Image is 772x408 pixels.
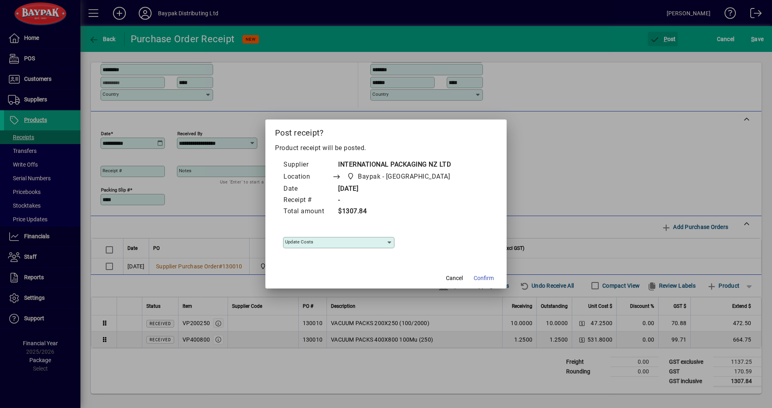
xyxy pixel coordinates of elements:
mat-label: Update costs [285,239,313,245]
td: Location [283,171,332,183]
td: - [332,195,465,206]
span: Confirm [474,274,494,282]
td: INTERNATIONAL PACKAGING NZ LTD [332,159,465,171]
button: Cancel [441,271,467,285]
h2: Post receipt? [265,120,507,143]
td: Date [283,183,332,195]
td: Receipt # [283,195,332,206]
td: Total amount [283,206,332,217]
td: [DATE] [332,183,465,195]
span: Cancel [446,274,463,282]
p: Product receipt will be posted. [275,143,497,153]
td: $1307.84 [332,206,465,217]
button: Confirm [470,271,497,285]
span: Baypak - Onekawa [345,171,453,182]
td: Supplier [283,159,332,171]
span: Baypak - [GEOGRAPHIC_DATA] [358,172,450,181]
